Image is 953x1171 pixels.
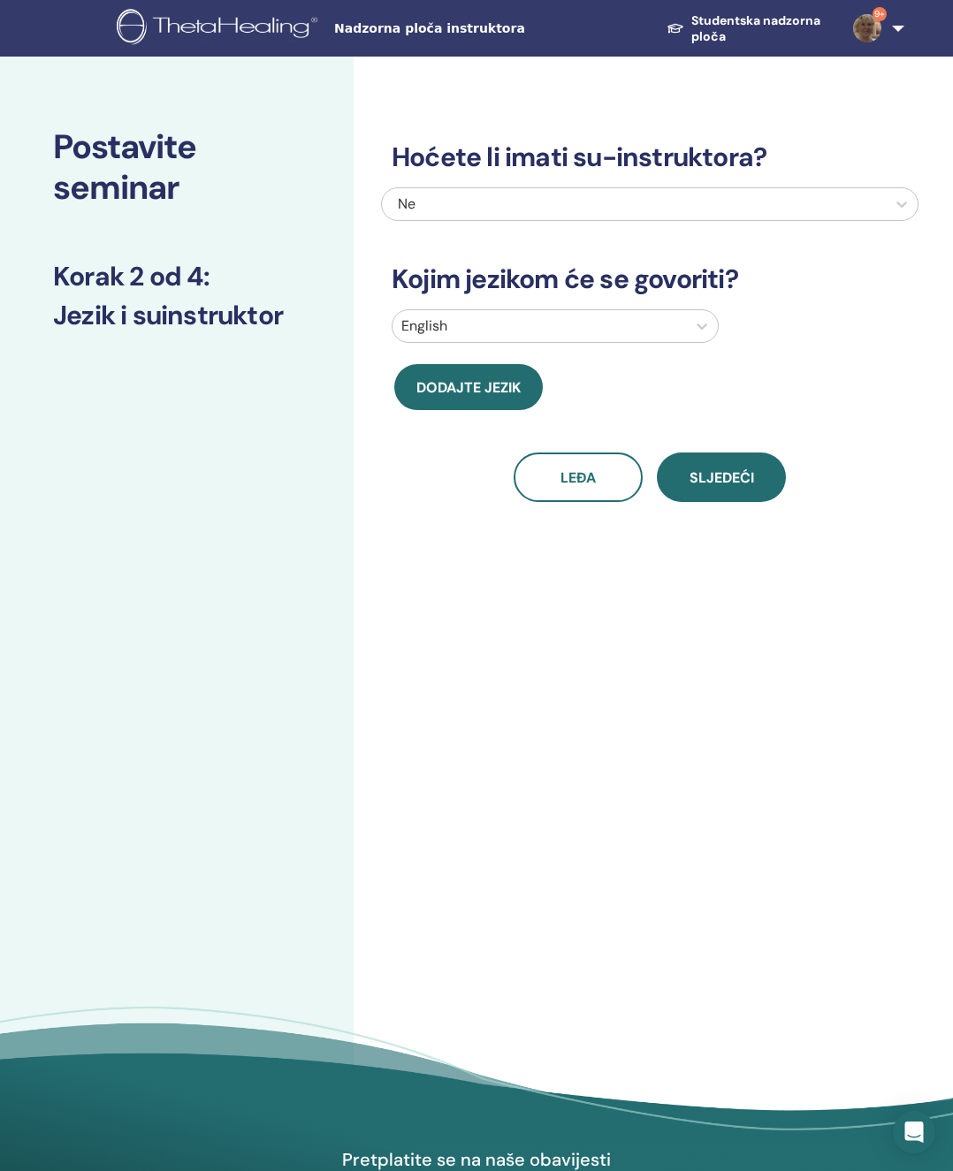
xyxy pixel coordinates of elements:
[667,22,684,34] img: graduation-cap-white.svg
[53,300,301,331] h3: Jezik i suinstruktor
[117,9,324,49] img: logo.png
[334,19,599,38] span: Nadzorna ploča instruktora
[893,1111,935,1153] div: Open Intercom Messenger
[652,4,839,53] a: Studentska nadzorna ploča
[416,378,521,397] span: Dodajte jezik
[853,14,881,42] img: default.jpg
[272,1148,681,1171] h4: Pretplatite se na naše obavijesti
[560,468,596,487] span: leđa
[657,452,786,502] button: Sljedeći
[690,468,754,487] span: Sljedeći
[381,141,919,173] h3: Hoćete li imati su-instruktora?
[394,364,543,410] button: Dodajte jezik
[398,194,416,213] span: Ne
[53,127,301,208] h2: Postavite seminar
[381,263,919,295] h3: Kojim jezikom će se govoriti?
[514,452,643,502] button: leđa
[873,7,887,21] span: 9+
[53,261,301,293] h3: Korak 2 od 4 :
